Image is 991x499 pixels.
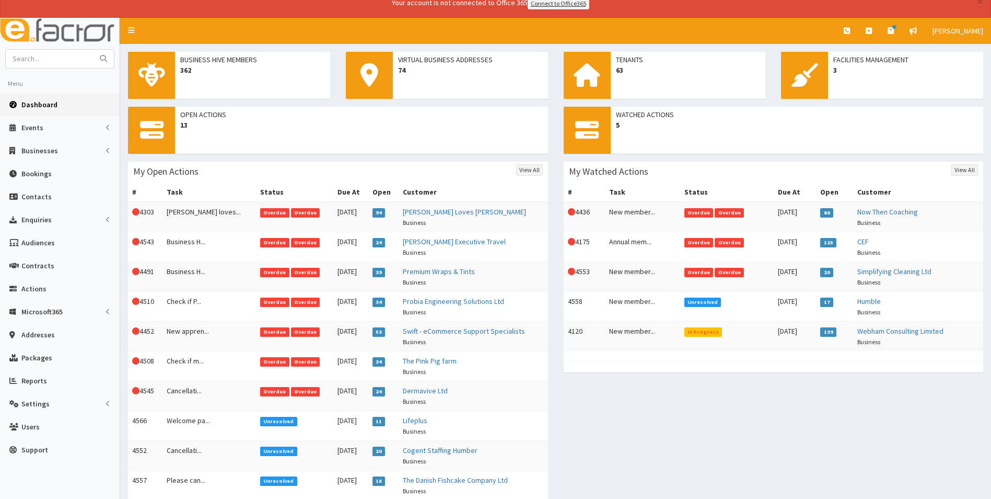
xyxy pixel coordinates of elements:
span: Reports [21,376,47,385]
td: 4303 [128,202,162,232]
span: Business Hive Members [180,54,325,65]
td: New appren... [162,321,256,351]
th: Open [368,183,399,202]
span: Overdue [684,208,714,218]
span: 362 [180,65,325,75]
span: Support [21,445,48,455]
td: New member... [605,291,680,321]
span: Overdue [260,327,289,337]
span: 74 [398,65,543,75]
td: [DATE] [333,351,368,381]
td: Business H... [162,262,256,291]
h3: My Open Actions [133,167,199,176]
span: 60 [820,208,833,218]
a: View All [516,164,543,176]
td: [DATE] [333,202,368,232]
span: Overdue [291,268,320,277]
td: 4543 [128,232,162,262]
th: # [564,183,605,202]
span: Contacts [21,192,52,201]
a: Premium Wraps & Tints [403,267,475,276]
span: 34 [372,357,386,367]
td: Annual mem... [605,232,680,262]
td: [DATE] [333,232,368,262]
td: 4552 [128,440,162,470]
i: This Action is overdue! [568,268,575,275]
span: Microsoft365 [21,307,63,316]
small: Business [403,427,426,435]
small: Business [403,457,426,465]
a: The Pink Pig farm [403,356,457,366]
td: Check if m... [162,351,256,381]
td: 4491 [128,262,162,291]
th: Due At [774,183,816,202]
small: Business [403,278,426,286]
small: Business [857,248,880,256]
span: Settings [21,399,50,409]
span: 53 [372,327,386,337]
a: [PERSON_NAME] Loves [PERSON_NAME] [403,207,526,217]
td: Cancellati... [162,440,256,470]
span: Actions [21,284,46,293]
span: 139 [820,327,836,337]
th: Status [256,183,333,202]
td: New member... [605,321,680,351]
span: Overdue [260,238,289,247]
span: 24 [372,387,386,396]
span: Overdue [260,387,289,396]
td: Business H... [162,232,256,262]
small: Business [857,338,880,346]
small: Business [403,308,426,316]
span: Overdue [291,298,320,307]
span: 94 [372,208,386,218]
span: Dashboard [21,100,57,109]
i: This Action is overdue! [132,298,139,305]
a: Humble [857,297,881,306]
span: Users [21,422,40,432]
span: Overdue [260,208,289,218]
td: 4510 [128,291,162,321]
td: [DATE] [774,291,816,321]
span: Unresolved [684,298,721,307]
span: Overdue [715,268,744,277]
span: Overdue [260,357,289,367]
i: This Action is overdue! [568,238,575,245]
i: This Action is overdue! [132,268,139,275]
a: Webham Consulting Limited [857,326,943,336]
span: 17 [820,298,833,307]
span: 3 [833,65,978,75]
a: Dermavive Ltd [403,386,448,395]
td: [DATE] [333,321,368,351]
td: Cancellati... [162,381,256,411]
th: Customer [399,183,548,202]
th: Task [162,183,256,202]
span: Addresses [21,330,55,339]
small: Business [857,308,880,316]
span: 34 [372,298,386,307]
small: Business [857,278,880,286]
span: 13 [180,120,543,130]
span: Tenants [616,54,761,65]
span: Enquiries [21,215,52,224]
a: View All [951,164,978,176]
span: Contracts [21,261,54,270]
th: Customer [853,183,983,202]
span: 5 [616,120,978,130]
td: [DATE] [774,321,816,351]
i: This Action is overdue! [132,208,139,216]
span: Overdue [260,298,289,307]
span: 20 [372,447,386,456]
th: Status [680,183,774,202]
td: [PERSON_NAME] loves... [162,202,256,232]
td: [DATE] [774,232,816,262]
td: 4558 [564,291,605,321]
td: 4545 [128,381,162,411]
span: Unresolved [260,477,297,486]
span: 125 [820,238,836,247]
td: 4452 [128,321,162,351]
a: Simplifying Cleaning Ltd [857,267,931,276]
td: New member... [605,262,680,291]
i: This Action is overdue! [132,387,139,394]
span: Overdue [684,268,714,277]
small: Business [403,487,426,495]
